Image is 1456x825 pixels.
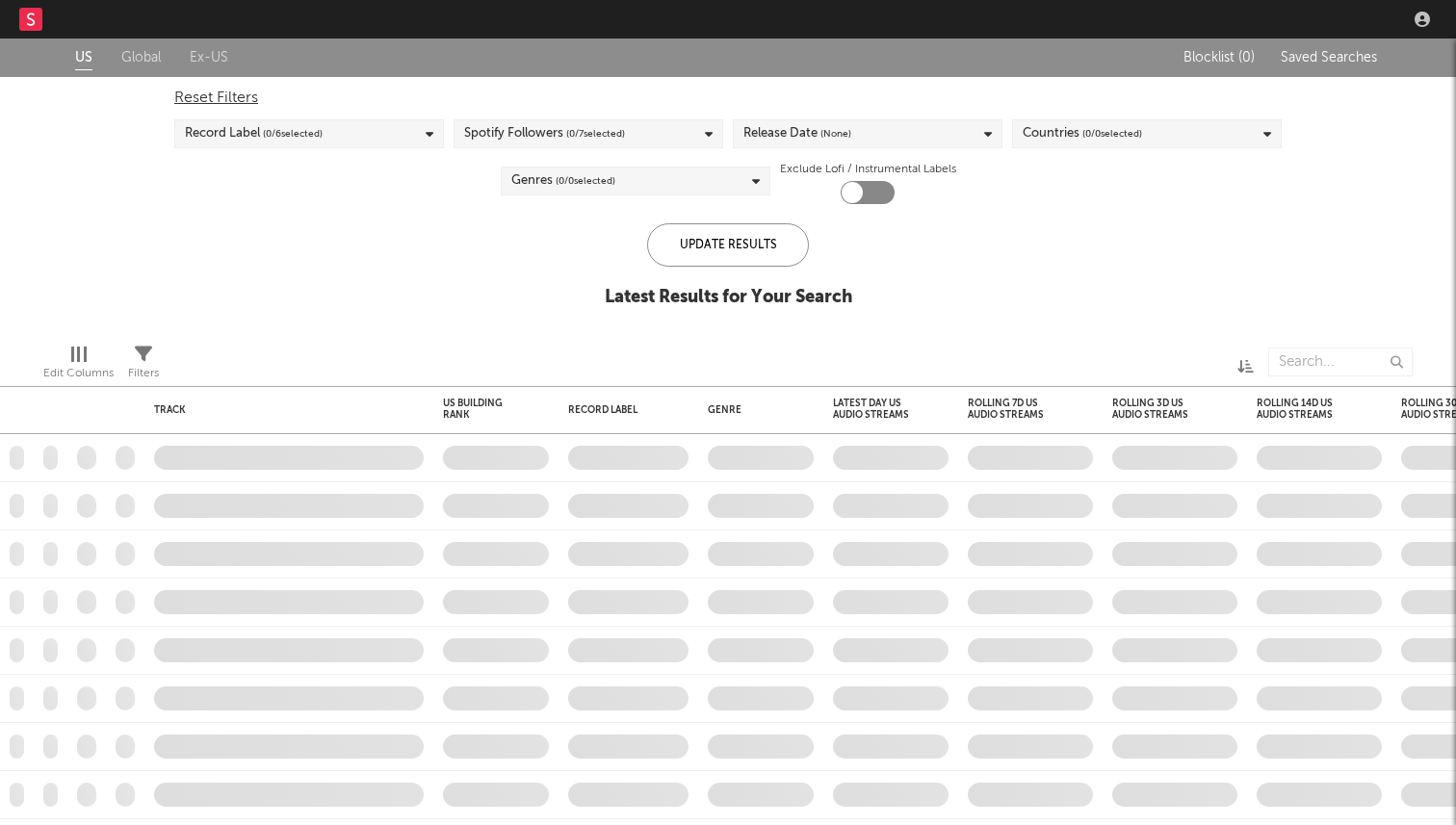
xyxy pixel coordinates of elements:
div: US Building Rank [443,398,520,421]
div: Edit Columns [43,338,114,394]
span: Blocklist [1183,51,1255,64]
div: Update Results [647,223,809,267]
div: Latest Day US Audio Streams [833,398,920,421]
a: Global [121,46,161,70]
div: Release Date [743,122,851,145]
div: Countries [1023,122,1142,145]
div: Rolling 14D US Audio Streams [1257,398,1353,421]
div: Edit Columns [43,362,114,385]
span: Saved Searches [1281,51,1381,64]
label: Exclude Lofi / Instrumental Labels [780,158,956,181]
button: Saved Searches [1275,50,1381,65]
span: ( 0 / 0 selected) [556,169,615,193]
span: ( 0 / 6 selected) [263,122,323,145]
div: Rolling 3D US Audio Streams [1112,398,1209,421]
div: Record Label [568,404,660,416]
a: Ex-US [190,46,228,70]
span: ( 0 / 0 selected) [1082,122,1142,145]
div: Filters [128,338,159,394]
div: Spotify Followers [464,122,625,145]
input: Search... [1268,348,1413,376]
div: Filters [128,362,159,385]
span: ( 0 ) [1238,51,1255,64]
a: US [75,46,92,70]
div: Latest Results for Your Search [605,286,852,309]
div: Rolling 7D US Audio Streams [968,398,1064,421]
div: Genre [708,404,804,416]
span: ( 0 / 7 selected) [566,122,625,145]
div: Reset Filters [174,87,1282,110]
span: (None) [820,122,851,145]
div: Genres [511,169,615,193]
div: Track [154,404,414,416]
div: Record Label [185,122,323,145]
